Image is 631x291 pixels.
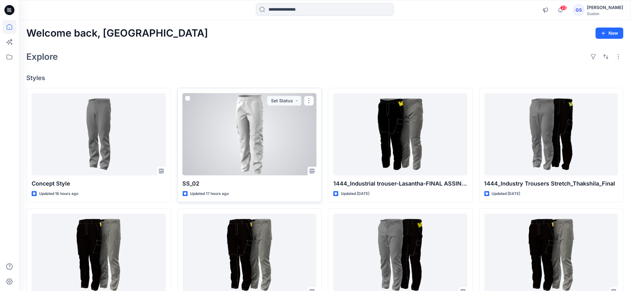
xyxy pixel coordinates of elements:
a: 1444_Industrial trouser-Lasantha-FINAL ASSINGMENT [333,93,467,176]
div: GS [573,4,584,16]
h2: Welcome back, [GEOGRAPHIC_DATA] [26,28,208,39]
a: 1444_Industry Trousers Stretch_Thakshila_Final [484,93,618,176]
a: Concept Style [32,93,166,176]
p: 1444_Industrial trouser-Lasantha-FINAL ASSINGMENT [333,179,467,188]
h4: Styles [26,74,623,82]
p: Updated [DATE] [492,191,520,197]
p: Updated 17 hours ago [190,191,229,197]
h2: Explore [26,52,58,62]
div: [PERSON_NAME] [587,4,623,11]
p: Concept Style [32,179,166,188]
button: New [596,28,623,39]
p: Updated 16 hours ago [39,191,78,197]
a: SS_02 [183,93,317,176]
span: 23 [560,5,567,10]
p: Updated [DATE] [341,191,369,197]
p: 1444_Industry Trousers Stretch_Thakshila_Final [484,179,618,188]
p: SS_02 [183,179,317,188]
div: Guston [587,11,623,16]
